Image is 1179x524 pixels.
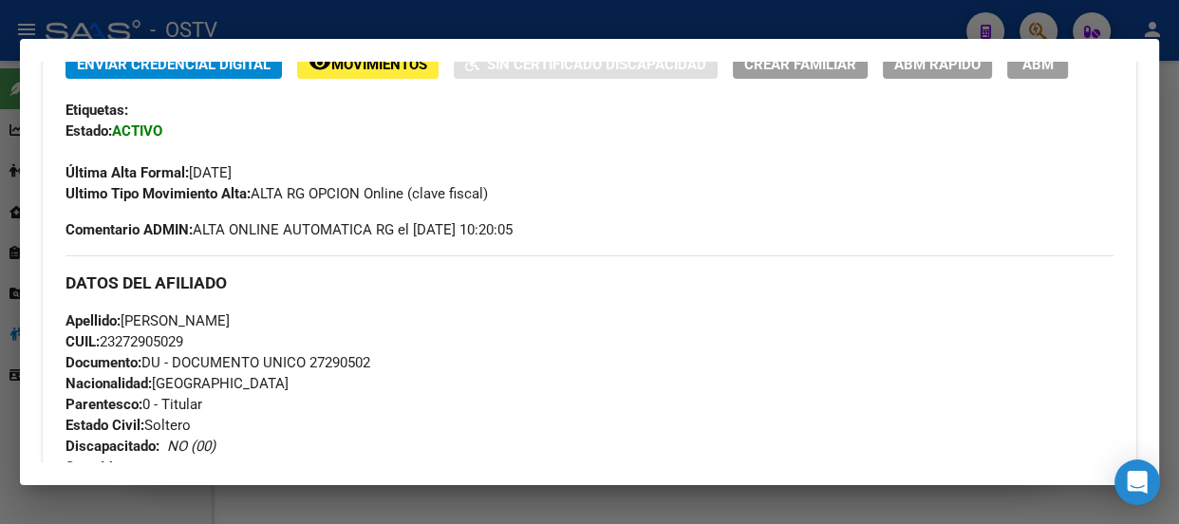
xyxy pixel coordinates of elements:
[65,458,113,476] span: M
[112,122,162,140] strong: ACTIVO
[1114,459,1160,505] div: Open Intercom Messenger
[487,56,706,73] span: Sin Certificado Discapacidad
[297,49,439,79] button: Movimientos
[65,333,183,350] span: 23272905029
[309,51,331,74] mat-icon: remove_red_eye
[894,56,981,73] span: ABM Rápido
[65,333,100,350] strong: CUIL:
[65,312,121,329] strong: Apellido:
[65,354,370,371] span: DU - DOCUMENTO UNICO 27290502
[883,49,992,79] button: ABM Rápido
[65,396,202,413] span: 0 - Titular
[65,458,101,476] strong: Sexo:
[65,122,112,140] strong: Estado:
[65,219,513,240] span: ALTA ONLINE AUTOMATICA RG el [DATE] 10:20:05
[65,185,251,202] strong: Ultimo Tipo Movimiento Alta:
[65,272,1113,293] h3: DATOS DEL AFILIADO
[744,56,856,73] span: Crear Familiar
[65,417,191,434] span: Soltero
[331,56,427,73] span: Movimientos
[65,438,159,455] strong: Discapacitado:
[65,164,232,181] span: [DATE]
[65,164,189,181] strong: Última Alta Formal:
[733,49,868,79] button: Crear Familiar
[65,354,141,371] strong: Documento:
[65,396,142,413] strong: Parentesco:
[65,375,289,392] span: [GEOGRAPHIC_DATA]
[65,102,128,119] strong: Etiquetas:
[167,438,215,455] i: NO (00)
[454,49,718,79] button: Sin Certificado Discapacidad
[65,49,282,79] button: Enviar Credencial Digital
[1007,49,1068,79] button: ABM
[65,417,144,434] strong: Estado Civil:
[1022,56,1054,73] span: ABM
[65,221,193,238] strong: Comentario ADMIN:
[65,185,488,202] span: ALTA RG OPCION Online (clave fiscal)
[65,375,152,392] strong: Nacionalidad:
[65,312,230,329] span: [PERSON_NAME]
[77,56,271,73] span: Enviar Credencial Digital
